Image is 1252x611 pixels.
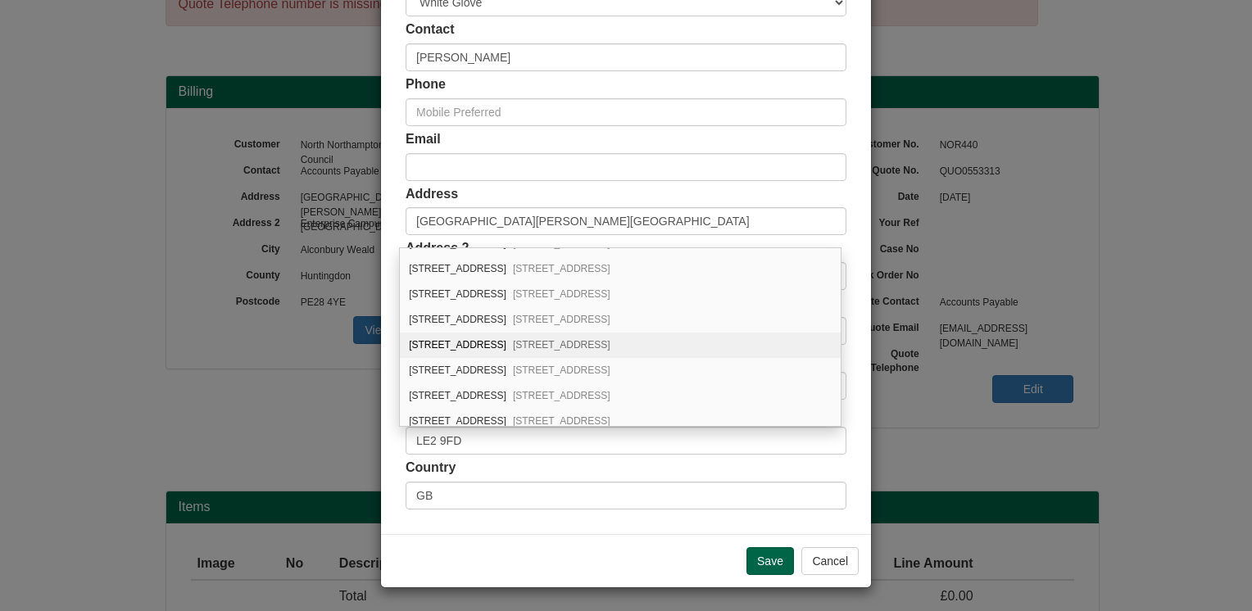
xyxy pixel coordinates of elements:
[513,364,610,376] span: [STREET_ADDRESS]
[746,547,794,575] input: Save
[406,459,456,477] label: Country
[400,256,841,282] div: 91 Ambleside Drive
[406,75,446,94] label: Phone
[406,98,846,126] input: Mobile Preferred
[400,307,841,333] div: 95 Ambleside Drive
[406,185,458,204] label: Address
[400,358,841,383] div: 99 Ambleside Drive
[406,20,455,39] label: Contact
[513,415,610,427] span: [STREET_ADDRESS]
[801,547,859,575] button: Cancel
[400,282,841,307] div: 93 Ambleside Drive
[400,383,841,409] div: 101 Ambleside Drive
[513,339,610,351] span: [STREET_ADDRESS]
[513,314,610,325] span: [STREET_ADDRESS]
[513,238,610,249] span: [STREET_ADDRESS]
[513,390,610,401] span: [STREET_ADDRESS]
[513,288,610,300] span: [STREET_ADDRESS]
[406,239,469,258] label: Address 2
[513,263,610,274] span: [STREET_ADDRESS]
[400,409,841,434] div: 103 Ambleside Drive
[406,130,441,149] label: Email
[400,333,841,358] div: 97 Ambleside Drive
